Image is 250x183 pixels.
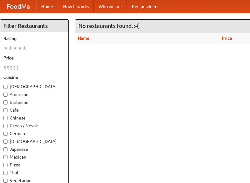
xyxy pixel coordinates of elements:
a: Recipe videos [127,0,164,13]
label: Thai [3,170,65,176]
label: Japanese [3,146,65,152]
input: Japanese [3,147,7,151]
li: $ [10,64,13,71]
label: Barbecue [3,99,65,105]
ng-pluralize: No restaurants found. :-( [78,23,139,29]
input: Vegetarian [3,179,7,183]
label: Cafe [3,107,65,113]
li: $ [3,64,7,71]
h5: Rating [3,35,65,42]
input: Thai [3,171,7,175]
label: Chinese [3,115,65,121]
a: Price [222,36,232,41]
input: Czech / Slovak [3,124,7,128]
input: [DEMOGRAPHIC_DATA] [3,140,7,144]
a: How it works [58,0,94,13]
a: Name [78,36,89,41]
label: [DEMOGRAPHIC_DATA] [3,138,65,145]
h5: Cuisine [3,74,65,80]
li: ★ [3,45,8,52]
label: Czech / Slovak [3,123,65,129]
li: ★ [17,45,22,52]
h4: Filter Restaurants [0,20,68,32]
li: $ [16,64,19,71]
label: [DEMOGRAPHIC_DATA] [3,84,65,90]
input: Chinese [3,116,7,120]
li: ★ [22,45,27,52]
a: FoodMe [0,0,36,13]
input: American [3,93,7,97]
li: ★ [13,45,17,52]
input: Mexican [3,155,7,159]
a: Who we are [94,0,127,13]
li: $ [13,64,16,71]
label: American [3,91,65,98]
li: $ [7,64,10,71]
label: Pizza [3,162,65,168]
input: German [3,132,7,136]
input: Cafe [3,108,7,112]
input: Barbecue [3,100,7,104]
a: Home [36,0,58,13]
label: Mexican [3,154,65,160]
input: Pizza [3,163,7,167]
h5: Price [3,55,65,61]
label: German [3,130,65,137]
li: ★ [8,45,13,52]
input: [DEMOGRAPHIC_DATA] [3,85,7,89]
